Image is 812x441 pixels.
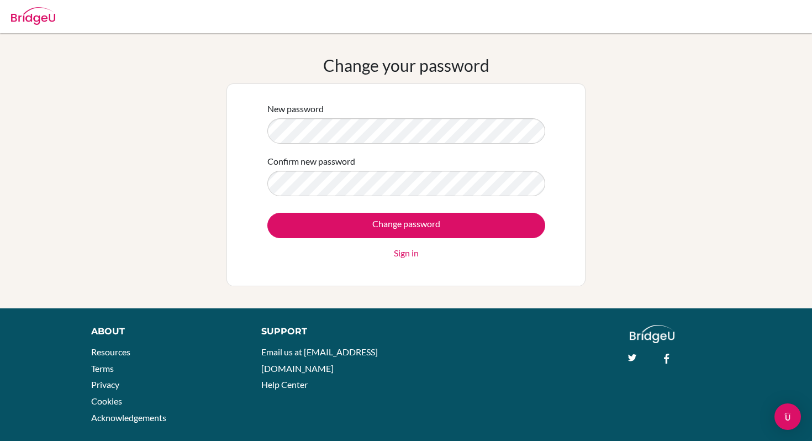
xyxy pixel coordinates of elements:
a: Resources [91,347,130,357]
a: Cookies [91,396,122,406]
img: Bridge-U [11,7,55,25]
input: Change password [267,213,545,238]
label: New password [267,102,324,116]
div: About [91,325,236,338]
a: Acknowledgements [91,412,166,423]
a: Help Center [261,379,308,390]
div: Support [261,325,395,338]
img: logo_white@2x-f4f0deed5e89b7ecb1c2cc34c3e3d731f90f0f143d5ea2071677605dd97b5244.png [630,325,674,343]
h1: Change your password [323,55,489,75]
a: Terms [91,363,114,374]
a: Email us at [EMAIL_ADDRESS][DOMAIN_NAME] [261,347,378,374]
label: Confirm new password [267,155,355,168]
a: Sign in [394,246,419,260]
div: Open Intercom Messenger [774,403,801,430]
a: Privacy [91,379,119,390]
